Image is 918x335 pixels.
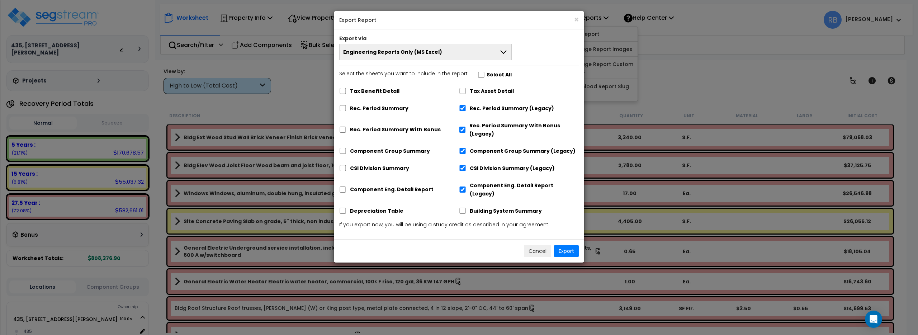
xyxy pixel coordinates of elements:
h5: Export Report [339,16,579,24]
label: Rec. Period Summary With Bonus (Legacy) [469,122,579,138]
input: Select the sheets you want to include in the report:Select All [478,72,485,78]
label: Export via [339,35,366,42]
label: Rec. Period Summary With Bonus [350,126,441,134]
label: Depreciation Table [350,207,403,215]
button: Cancel [524,245,551,257]
div: Open Intercom Messenger [865,311,882,328]
label: Component Group Summary (Legacy) [470,147,576,155]
label: Rec. Period Summary (Legacy) [470,104,554,113]
label: Rec. Period Summary [350,104,408,113]
p: If you export now, you will be using a study credit as described in your agreement. [339,221,579,229]
button: × [574,16,579,23]
label: Building System Summary [470,207,542,215]
p: Select the sheets you want to include in the report: [339,70,469,78]
label: Tax Asset Detail [470,87,514,95]
label: Component Eng. Detail Report (Legacy) [470,181,579,198]
button: Export [554,245,579,257]
span: Engineering Reports Only (MS Excel) [343,48,442,56]
label: Component Group Summary [350,147,430,155]
label: CSI Division Summary (Legacy) [470,164,555,173]
label: CSI Division Summary [350,164,409,173]
label: Component Eng. Detail Report [350,185,434,194]
button: Engineering Reports Only (MS Excel) [339,44,512,60]
label: Select All [487,71,512,79]
label: Tax Benefit Detail [350,87,399,95]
